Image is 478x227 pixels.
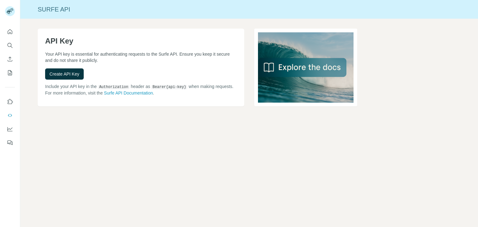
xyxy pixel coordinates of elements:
span: Create API Key [49,71,79,77]
button: Quick start [5,26,15,37]
button: Use Surfe API [5,110,15,121]
a: Surfe API Documentation [104,90,153,95]
p: Your API key is essential for authenticating requests to the Surfe API. Ensure you keep it secure... [45,51,237,63]
button: Create API Key [45,68,84,80]
p: Include your API key in the header as when making requests. For more information, visit the . [45,83,237,96]
button: My lists [5,67,15,78]
button: Enrich CSV [5,53,15,65]
button: Use Surfe on LinkedIn [5,96,15,107]
button: Search [5,40,15,51]
h1: API Key [45,36,237,46]
button: Dashboard [5,123,15,135]
code: Authorization [98,85,130,89]
div: Surfe API [20,5,478,14]
button: Feedback [5,137,15,148]
code: Bearer {api-key} [151,85,187,89]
